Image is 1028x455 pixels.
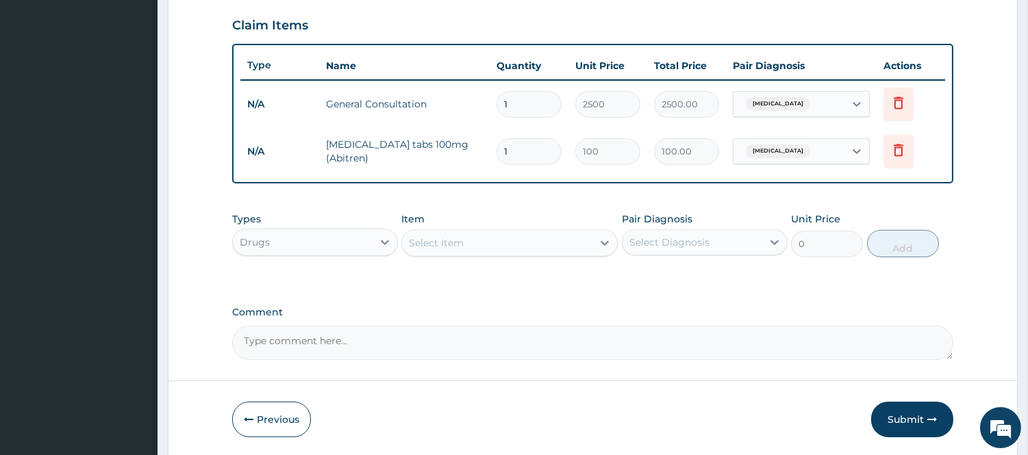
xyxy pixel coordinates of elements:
[7,307,261,354] textarea: Type your message and hit 'Enter'
[71,77,230,94] div: Chat with us now
[490,52,568,79] th: Quantity
[232,18,308,34] h3: Claim Items
[240,53,319,78] th: Type
[791,212,840,226] label: Unit Price
[79,139,189,277] span: We're online!
[319,131,490,172] td: [MEDICAL_DATA] tabs 100mg (Abitren)
[25,68,55,103] img: d_794563401_company_1708531726252_794563401
[726,52,877,79] th: Pair Diagnosis
[225,7,258,40] div: Minimize live chat window
[240,139,319,164] td: N/A
[622,212,692,226] label: Pair Diagnosis
[401,212,425,226] label: Item
[568,52,647,79] th: Unit Price
[319,52,490,79] th: Name
[746,144,810,158] span: [MEDICAL_DATA]
[647,52,726,79] th: Total Price
[319,90,490,118] td: General Consultation
[240,235,270,249] div: Drugs
[409,236,464,250] div: Select Item
[871,402,953,437] button: Submit
[629,235,710,249] div: Select Diagnosis
[240,92,319,117] td: N/A
[232,307,953,318] label: Comment
[867,230,939,257] button: Add
[232,402,311,437] button: Previous
[746,97,810,111] span: [MEDICAL_DATA]
[877,52,945,79] th: Actions
[232,213,261,225] label: Types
